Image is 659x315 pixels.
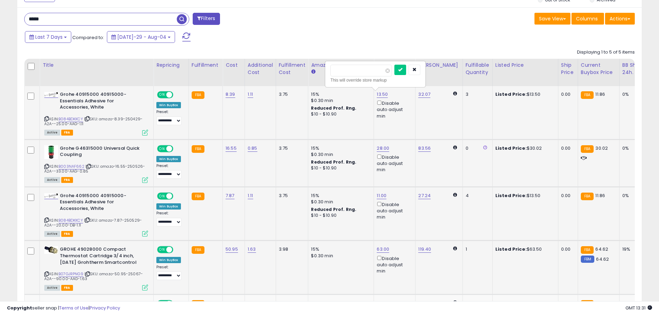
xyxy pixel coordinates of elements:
span: ON [158,92,166,98]
span: Last 7 Days [35,34,63,40]
span: | SKU: amazo-7.87-250529-A2A--20.00-DB-1.11 [44,217,142,228]
a: 16.55 [226,145,237,152]
a: 1.11 [248,192,253,199]
img: 31eawELQylL._SL40_.jpg [44,193,58,198]
small: FBA [192,246,204,254]
a: B003NAF662 [58,164,84,169]
a: 1.63 [248,246,256,253]
span: OFF [172,92,183,98]
span: 11.86 [595,91,605,98]
b: Listed Price: [495,91,527,98]
b: Listed Price: [495,145,527,151]
img: 31eawELQylL._SL40_.jpg [44,92,58,97]
div: Win BuyBox [156,102,181,108]
div: 15% [311,91,368,98]
div: 0% [622,91,645,98]
a: 0.85 [248,145,257,152]
span: All listings currently available for purchase on Amazon [44,285,60,291]
a: 8.39 [226,91,235,98]
span: OFF [172,193,183,199]
span: 30.02 [595,145,608,151]
div: $0.30 min [311,199,368,205]
b: Grohe 40915000 40915000-Essentials Adhesive for Accessories, White [60,193,144,214]
small: Amazon Fees. [311,69,315,75]
span: ON [158,146,166,151]
i: Calculated using Dynamic Max Price. [453,246,457,251]
b: Grohe G46315000 Universal Quick Coupling [60,145,144,160]
a: 32.07 [418,91,430,98]
small: FBA [192,91,204,99]
small: FBA [581,145,594,153]
a: 11.00 [377,192,386,199]
div: Displaying 1 to 5 of 5 items [577,49,635,56]
a: 119.40 [418,246,431,253]
strong: Copyright [7,305,32,311]
button: Columns [571,13,604,25]
div: 0 [466,145,487,151]
a: 50.95 [226,246,238,253]
div: Fulfillment Cost [279,62,305,76]
div: $10 - $10.90 [311,213,368,219]
div: 15% [311,145,368,151]
div: This will override store markup [330,77,420,84]
b: Listed Price: [495,192,527,199]
a: Privacy Policy [90,305,120,311]
a: 13.50 [377,91,388,98]
img: 412VW0m-CFL._SL40_.jpg [44,246,58,254]
span: All listings currently available for purchase on Amazon [44,231,60,237]
div: $13.50 [495,91,553,98]
button: Save View [534,13,570,25]
div: Preset: [156,164,183,179]
img: 41Y1JEhTYjL._SL40_.jpg [44,145,58,159]
div: ASIN: [44,246,148,290]
a: 1.11 [248,91,253,98]
div: $0.30 min [311,151,368,158]
span: Compared to: [72,34,104,41]
div: 0% [622,145,645,151]
span: OFF [172,146,183,151]
span: OFF [172,247,183,253]
div: 3.75 [279,145,303,151]
small: FBA [581,91,594,99]
div: 3 [466,91,487,98]
span: 64.62 [596,256,609,262]
span: FBA [61,177,73,183]
div: ASIN: [44,145,148,182]
div: Listed Price [495,62,555,69]
span: ON [158,247,166,253]
a: B084BDKKCY [58,116,83,122]
div: $30.02 [495,145,553,151]
div: $63.50 [495,246,553,252]
div: 19% [622,246,645,252]
div: $10 - $10.90 [311,111,368,117]
div: 0.00 [561,193,573,199]
div: Win BuyBox [156,257,181,263]
b: GROHE 49028000 Compact Thermostat Cartridge 3/4 inch, [DATE] Grohtherm Smartcontrol [60,246,144,267]
span: Columns [576,15,598,22]
a: 63.00 [377,246,389,253]
div: Disable auto adjust min [377,254,410,275]
div: 1 [466,246,487,252]
button: Last 7 Days [25,31,71,43]
div: [PERSON_NAME] [418,62,459,69]
div: 3.98 [279,246,303,252]
span: All listings currently available for purchase on Amazon [44,130,60,136]
small: FBA [192,145,204,153]
div: Win BuyBox [156,203,181,210]
div: Amazon Fees [311,62,371,69]
span: ON [158,193,166,199]
div: ASIN: [44,193,148,236]
div: Preset: [156,211,183,226]
span: | SKU: amazo-16.55-250526-A2A--33.00-AAG-0.85 [44,164,145,174]
span: FBA [61,231,73,237]
div: 0% [622,193,645,199]
div: Fulfillable Quantity [466,62,489,76]
a: 28.00 [377,145,389,152]
div: Preset: [156,110,183,125]
button: [DATE]-29 - Aug-04 [107,31,175,43]
div: BB Share 24h. [622,62,648,76]
div: Current Buybox Price [581,62,616,76]
button: Actions [605,13,635,25]
b: Reduced Prof. Rng. [311,159,356,165]
div: 0.00 [561,91,573,98]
